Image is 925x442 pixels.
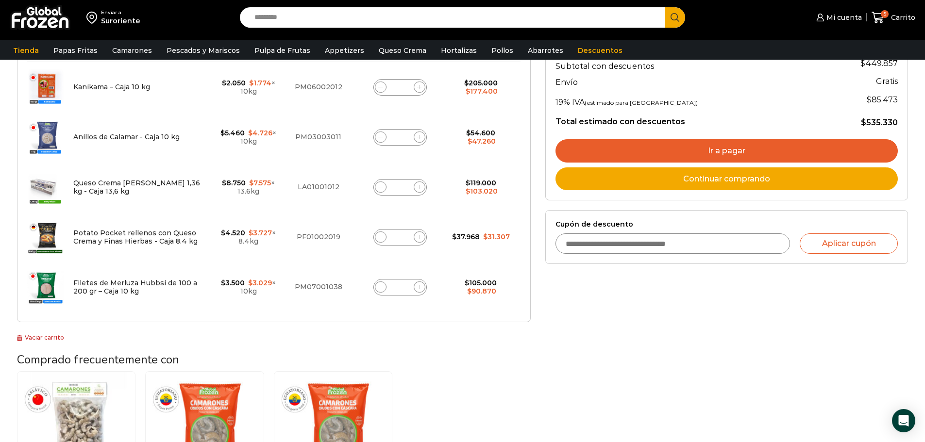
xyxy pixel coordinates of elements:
[73,82,150,91] a: Kanikama – Caja 10 kg
[867,95,898,104] span: 85.473
[248,129,272,137] bdi: 4.726
[374,41,431,60] a: Queso Crema
[283,62,354,113] td: PM06002012
[466,87,498,96] bdi: 177.400
[861,118,898,127] bdi: 535.330
[555,73,820,90] th: Envío
[468,137,472,146] span: $
[214,62,283,113] td: × 10kg
[220,129,245,137] bdi: 5.460
[73,229,198,246] a: Potato Pocket rellenos con Queso Crema y Finas Hierbas - Caja 8.4 kg
[222,79,226,87] span: $
[73,278,197,295] a: Filetes de Merluza Hubbsi de 100 a 200 gr – Caja 10 kg
[214,162,283,212] td: × 13.6kg
[222,179,226,187] span: $
[283,112,354,162] td: PM03003011
[393,230,407,244] input: Product quantity
[320,41,369,60] a: Appetizers
[222,179,246,187] bdi: 8.750
[220,129,225,137] span: $
[555,90,820,109] th: 19% IVA
[101,16,140,26] div: Suroriente
[17,352,179,367] span: Comprado frecuentemente con
[466,187,470,196] span: $
[86,9,101,26] img: address-field-icon.svg
[523,41,568,60] a: Abarrotes
[466,179,470,187] span: $
[452,232,480,241] bdi: 37.968
[283,262,354,312] td: PM07001038
[483,232,510,241] bdi: 31.307
[393,280,407,294] input: Product quantity
[393,131,407,144] input: Product quantity
[49,41,102,60] a: Papas Fritas
[889,13,915,22] span: Carrito
[467,287,496,295] bdi: 90.870
[101,9,140,16] div: Enviar a
[466,179,496,187] bdi: 119.000
[555,139,898,163] a: Ir a pagar
[452,232,456,241] span: $
[214,212,283,262] td: × 8.4kg
[800,233,898,254] button: Aplicar cupón
[221,229,245,237] bdi: 4.520
[464,79,469,87] span: $
[214,262,283,312] td: × 10kg
[892,409,915,432] div: Open Intercom Messenger
[555,167,898,191] a: Continuar comprando
[573,41,627,60] a: Descuentos
[250,41,315,60] a: Pulpa de Frutas
[393,81,407,94] input: Product quantity
[467,287,471,295] span: $
[483,232,488,241] span: $
[221,278,225,287] span: $
[248,278,252,287] span: $
[248,129,252,137] span: $
[162,41,245,60] a: Pescados y Mariscos
[814,8,861,27] a: Mi cuenta
[249,79,253,87] span: $
[283,162,354,212] td: LA01001012
[221,278,245,287] bdi: 3.500
[860,59,865,68] span: $
[221,229,225,237] span: $
[73,132,180,141] a: Anillos de Calamar - Caja 10 kg
[665,7,685,28] button: Search button
[466,129,495,137] bdi: 54.600
[876,77,898,86] strong: Gratis
[867,95,872,104] span: $
[8,41,44,60] a: Tienda
[249,179,271,187] bdi: 7.575
[393,180,407,194] input: Product quantity
[222,79,246,87] bdi: 2.050
[214,112,283,162] td: × 10kg
[585,99,698,106] small: (estimado para [GEOGRAPHIC_DATA])
[466,129,471,137] span: $
[487,41,518,60] a: Pollos
[555,109,820,128] th: Total estimado con descuentos
[555,220,898,229] label: Cupón de descuento
[872,6,915,29] a: 5 Carrito
[73,179,200,196] a: Queso Crema [PERSON_NAME] 1,36 kg - Caja 13,6 kg
[17,334,64,341] a: Vaciar carrito
[860,59,898,68] bdi: 449.857
[249,179,253,187] span: $
[466,187,498,196] bdi: 103.020
[468,137,496,146] bdi: 47.260
[107,41,157,60] a: Camarones
[248,278,272,287] bdi: 3.029
[283,212,354,262] td: PF01002019
[464,79,498,87] bdi: 205.000
[465,278,497,287] bdi: 105.000
[861,118,866,127] span: $
[249,79,271,87] bdi: 1.774
[249,229,272,237] bdi: 3.727
[436,41,482,60] a: Hortalizas
[466,87,470,96] span: $
[824,13,862,22] span: Mi cuenta
[249,229,253,237] span: $
[881,10,889,18] span: 5
[555,54,820,73] th: Subtotal con descuentos
[465,278,469,287] span: $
